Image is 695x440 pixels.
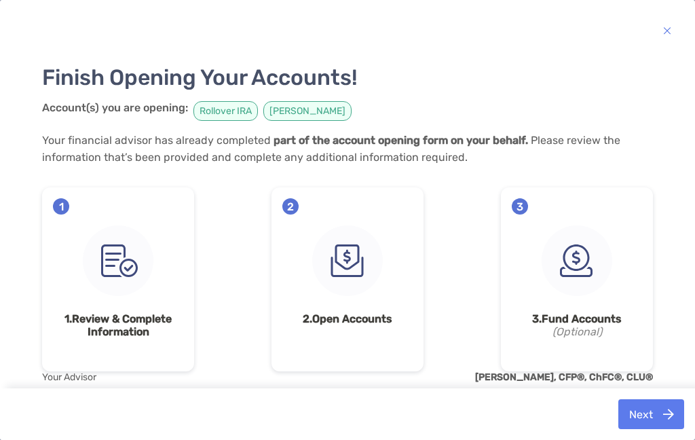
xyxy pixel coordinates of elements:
[542,225,612,296] img: step
[312,225,383,296] img: step
[663,22,671,39] img: button icon
[193,101,258,121] span: Rollover IRA
[475,371,653,383] b: [PERSON_NAME], CFP®, ChFC®, CLU®
[512,325,642,338] i: (Optional)
[53,198,69,215] span: 1
[512,198,528,215] span: 3
[618,399,684,429] button: Next
[42,371,96,383] span: Your Advisor
[42,101,188,114] strong: Account(s) you are opening:
[274,134,528,147] strong: part of the account opening form on your behalf.
[282,312,413,325] strong: 2. Open Accounts
[42,132,653,166] p: Your financial advisor has already completed Please review the information that’s been provided a...
[663,409,674,420] img: button icon
[83,225,153,296] img: step
[53,312,183,338] strong: 1. Review & Complete Information
[42,65,653,90] h3: Finish Opening Your Accounts!
[263,101,352,121] span: [PERSON_NAME]
[512,312,642,325] strong: 3. Fund Accounts
[282,198,299,215] span: 2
